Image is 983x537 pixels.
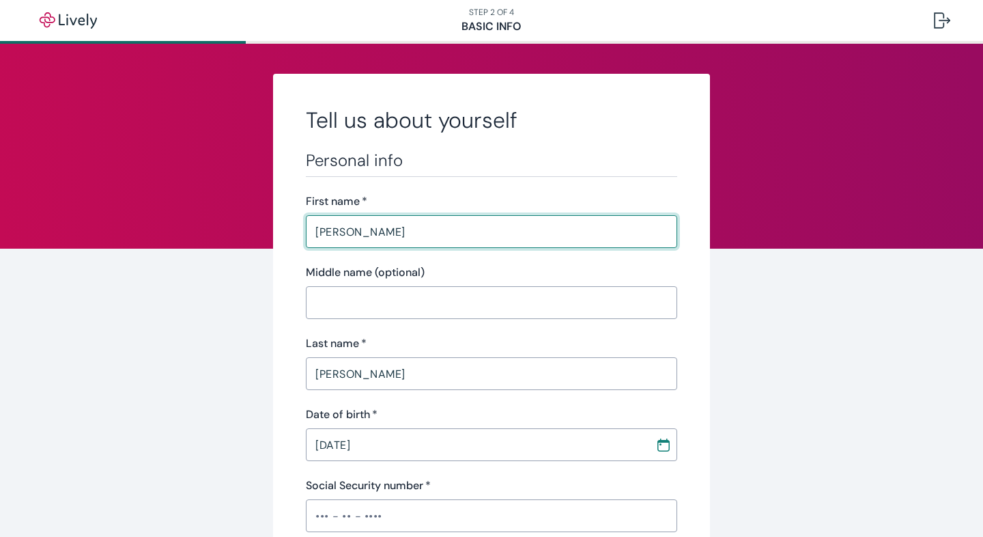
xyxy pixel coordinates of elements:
label: Last name [306,335,367,352]
button: Log out [923,4,961,37]
img: Lively [30,12,106,29]
h2: Tell us about yourself [306,107,677,134]
input: ••• - •• - •••• [306,502,677,529]
label: Social Security number [306,478,431,494]
label: Middle name (optional) [306,264,425,281]
label: First name [306,193,367,210]
svg: Calendar [657,438,670,452]
button: Choose date, selected date is Oct 3, 1999 [651,432,676,457]
input: MM / DD / YYYY [306,431,646,458]
h3: Personal info [306,150,677,171]
label: Date of birth [306,407,377,423]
